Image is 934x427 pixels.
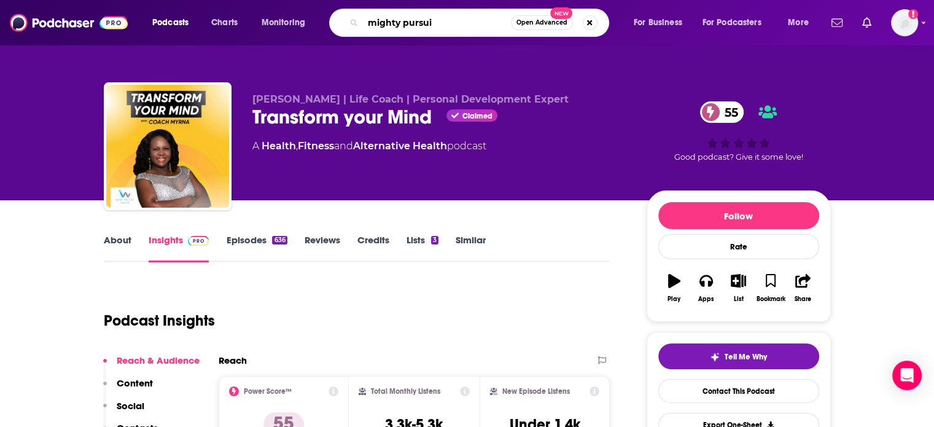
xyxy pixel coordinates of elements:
div: 55Good podcast? Give it some love! [647,93,831,170]
p: Reach & Audience [117,355,200,366]
div: 636 [272,236,287,245]
h2: Power Score™ [244,387,292,396]
p: Content [117,377,153,389]
button: Show profile menu [891,9,918,36]
svg: Add a profile image [908,9,918,19]
a: Health [262,140,296,152]
button: open menu [779,13,824,33]
a: Charts [203,13,245,33]
button: Bookmark [755,266,787,310]
h2: Total Monthly Listens [371,387,440,396]
div: Share [795,296,811,303]
a: Episodes636 [226,234,287,262]
img: Podchaser Pro [188,236,209,246]
button: Social [103,400,144,423]
span: [PERSON_NAME] | Life Coach | Personal Development Expert [252,93,569,105]
span: New [550,7,572,19]
img: Podchaser - Follow, Share and Rate Podcasts [10,11,128,34]
p: Social [117,400,144,412]
button: open menu [625,13,698,33]
span: Good podcast? Give it some love! [674,152,803,162]
img: User Profile [891,9,918,36]
a: InsightsPodchaser Pro [149,234,209,262]
div: 3 [431,236,438,245]
div: Rate [658,234,819,259]
span: For Podcasters [702,14,761,31]
button: Follow [658,202,819,229]
div: Open Intercom Messenger [892,361,922,390]
div: Search podcasts, credits, & more... [341,9,621,37]
button: tell me why sparkleTell Me Why [658,343,819,369]
a: Lists3 [407,234,438,262]
h2: New Episode Listens [502,387,570,396]
h1: Podcast Insights [104,311,215,330]
button: open menu [695,13,779,33]
button: Share [787,266,819,310]
a: About [104,234,131,262]
button: List [722,266,754,310]
div: Apps [698,296,714,303]
a: Show notifications dropdown [827,12,847,33]
button: Reach & Audience [103,355,200,377]
span: and [334,140,353,152]
span: Claimed [462,113,492,119]
h2: Reach [219,355,247,366]
span: More [788,14,809,31]
a: Reviews [305,234,340,262]
span: Tell Me Why [725,352,767,362]
button: Apps [690,266,722,310]
button: Content [103,377,153,400]
span: Monitoring [262,14,305,31]
a: Fitness [298,140,334,152]
button: open menu [144,13,204,33]
a: Alternative Health [353,140,447,152]
a: Show notifications dropdown [857,12,876,33]
img: tell me why sparkle [710,352,720,362]
span: For Business [634,14,682,31]
span: Open Advanced [516,20,567,26]
span: Podcasts [152,14,189,31]
button: Open AdvancedNew [511,15,573,30]
span: , [296,140,298,152]
a: Similar [456,234,486,262]
div: A podcast [252,139,486,154]
div: Play [667,296,680,303]
div: List [734,296,744,303]
span: Charts [211,14,238,31]
button: open menu [253,13,321,33]
span: Logged in as NickG [891,9,918,36]
a: 55 [700,101,744,123]
button: Play [658,266,690,310]
div: Bookmark [756,296,785,303]
a: Contact This Podcast [658,379,819,403]
input: Search podcasts, credits, & more... [363,13,511,33]
img: Transform your Mind [106,85,229,208]
a: Credits [357,234,389,262]
span: 55 [712,101,744,123]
